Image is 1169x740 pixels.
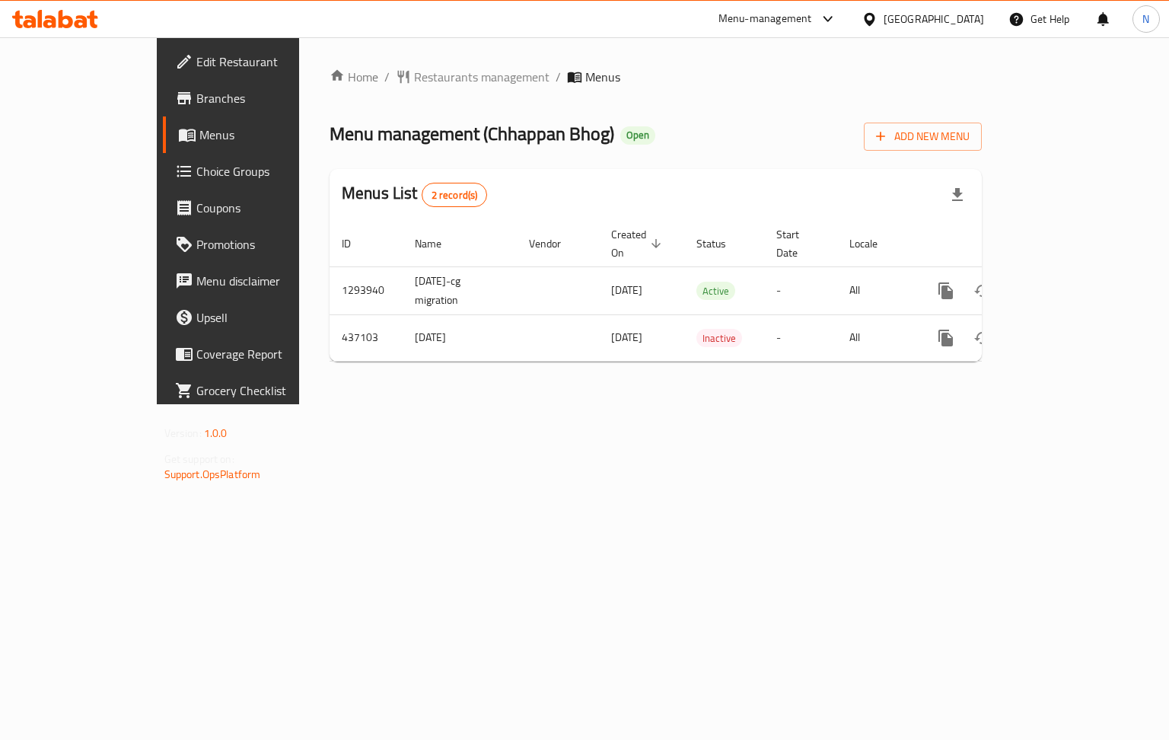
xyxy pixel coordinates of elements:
span: Name [415,234,461,253]
span: Choice Groups [196,162,340,180]
td: - [764,266,837,314]
td: [DATE]-cg migration [403,266,517,314]
div: [GEOGRAPHIC_DATA] [884,11,984,27]
div: Total records count [422,183,488,207]
li: / [384,68,390,86]
td: 1293940 [330,266,403,314]
table: enhanced table [330,221,1086,362]
span: Add New Menu [876,127,970,146]
span: Coupons [196,199,340,217]
li: / [556,68,561,86]
td: All [837,266,916,314]
a: Upsell [163,299,352,336]
span: Get support on: [164,449,234,469]
td: All [837,314,916,361]
button: Change Status [964,320,1001,356]
span: Open [620,129,655,142]
a: Branches [163,80,352,116]
span: Locale [849,234,897,253]
span: Upsell [196,308,340,327]
td: [DATE] [403,314,517,361]
a: Menus [163,116,352,153]
a: Menu disclaimer [163,263,352,299]
span: Edit Restaurant [196,53,340,71]
span: Start Date [776,225,819,262]
span: Menus [199,126,340,144]
button: more [928,320,964,356]
span: 2 record(s) [422,188,487,203]
span: Coverage Report [196,345,340,363]
td: 437103 [330,314,403,361]
span: 1.0.0 [204,423,228,443]
span: Menu disclaimer [196,272,340,290]
button: more [928,273,964,309]
div: Menu-management [718,10,812,28]
a: Coupons [163,190,352,226]
span: N [1142,11,1149,27]
a: Coverage Report [163,336,352,372]
span: [DATE] [611,327,642,347]
span: Menus [585,68,620,86]
span: Grocery Checklist [196,381,340,400]
th: Actions [916,221,1086,267]
a: Promotions [163,226,352,263]
span: Vendor [529,234,581,253]
a: Home [330,68,378,86]
nav: breadcrumb [330,68,982,86]
a: Support.OpsPlatform [164,464,261,484]
h2: Menus List [342,182,487,207]
span: Version: [164,423,202,443]
span: Branches [196,89,340,107]
span: Restaurants management [414,68,549,86]
div: Export file [939,177,976,213]
td: - [764,314,837,361]
button: Change Status [964,273,1001,309]
span: ID [342,234,371,253]
a: Grocery Checklist [163,372,352,409]
span: Status [696,234,746,253]
button: Add New Menu [864,123,982,151]
span: Promotions [196,235,340,254]
div: Open [620,126,655,145]
a: Choice Groups [163,153,352,190]
a: Restaurants management [396,68,549,86]
span: Created On [611,225,666,262]
span: Active [696,282,735,300]
span: Menu management ( Chhappan Bhog ) [330,116,614,151]
span: [DATE] [611,280,642,300]
a: Edit Restaurant [163,43,352,80]
span: Inactive [696,330,742,347]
